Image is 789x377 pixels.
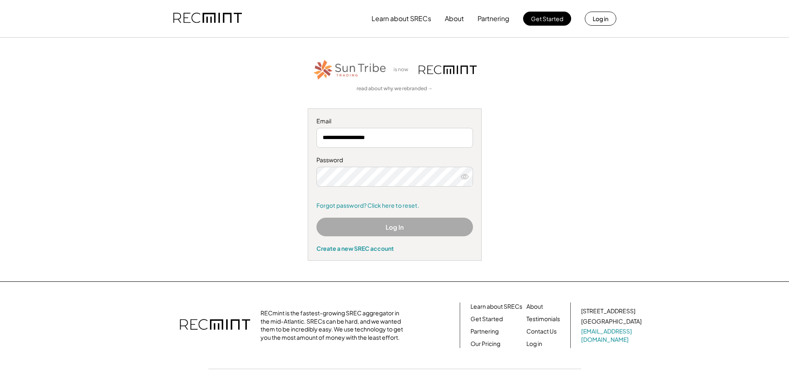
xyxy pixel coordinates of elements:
[526,340,542,348] a: Log in
[316,245,473,252] div: Create a new SREC account
[471,340,500,348] a: Our Pricing
[316,117,473,125] div: Email
[581,317,642,326] div: [GEOGRAPHIC_DATA]
[478,10,509,27] button: Partnering
[581,307,635,315] div: [STREET_ADDRESS]
[581,327,643,343] a: [EMAIL_ADDRESS][DOMAIN_NAME]
[316,156,473,164] div: Password
[180,311,250,340] img: recmint-logotype%403x.png
[261,309,408,341] div: RECmint is the fastest-growing SREC aggregator in the mid-Atlantic. SRECs can be hard, and we wan...
[313,58,387,81] img: STT_Horizontal_Logo%2B-%2BColor.png
[316,202,473,210] a: Forgot password? Click here to reset.
[471,303,522,311] a: Learn about SRECs
[173,5,242,33] img: recmint-logotype%403x.png
[526,315,560,323] a: Testimonials
[526,327,557,336] a: Contact Us
[585,12,616,26] button: Log in
[316,218,473,236] button: Log In
[357,85,433,92] a: read about why we rebranded →
[471,327,499,336] a: Partnering
[526,303,543,311] a: About
[445,10,464,27] button: About
[471,315,503,323] a: Get Started
[419,65,477,74] img: recmint-logotype%403x.png
[372,10,431,27] button: Learn about SRECs
[391,66,415,73] div: is now
[523,12,571,26] button: Get Started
